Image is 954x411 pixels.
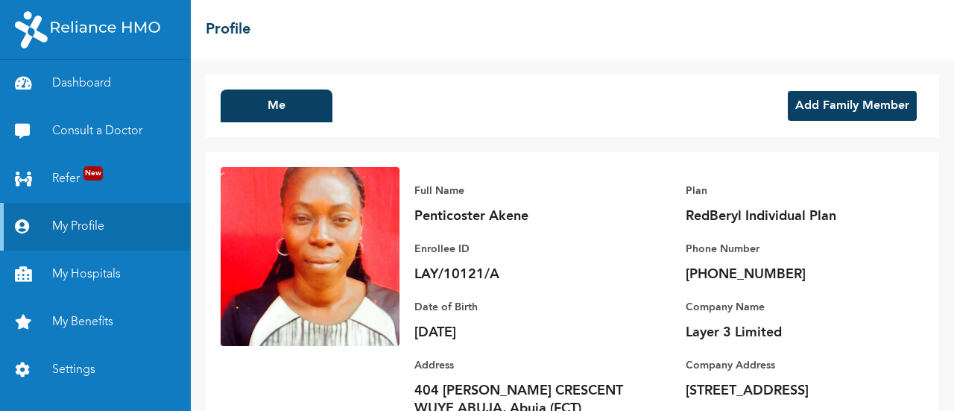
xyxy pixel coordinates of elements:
[686,207,894,225] p: RedBeryl Individual Plan
[686,357,894,374] p: Company Address
[686,324,894,342] p: Layer 3 Limited
[414,357,623,374] p: Address
[414,324,623,342] p: [DATE]
[414,182,623,200] p: Full Name
[414,240,623,258] p: Enrollee ID
[686,240,894,258] p: Phone Number
[788,91,917,121] button: Add Family Member
[83,166,103,181] span: New
[686,298,894,316] p: Company Name
[686,382,894,400] p: [STREET_ADDRESS]
[414,207,623,225] p: Penticoster Akene
[686,182,894,200] p: Plan
[414,298,623,316] p: Date of Birth
[15,11,160,48] img: RelianceHMO's Logo
[221,167,399,346] img: Enrollee
[221,90,332,122] button: Me
[414,266,623,283] p: LAY/10121/A
[206,19,250,41] h2: Profile
[686,266,894,283] p: [PHONE_NUMBER]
